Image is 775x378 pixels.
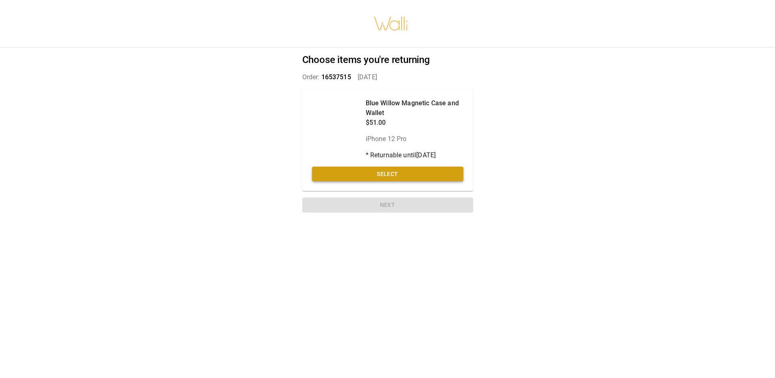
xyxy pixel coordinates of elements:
p: $51.00 [366,118,463,128]
p: Blue Willow Magnetic Case and Wallet [366,98,463,118]
h2: Choose items you're returning [302,54,473,66]
img: walli-inc.myshopify.com [373,6,408,41]
button: Select [312,167,463,182]
p: * Returnable until [DATE] [366,150,463,160]
p: Order: [DATE] [302,72,473,82]
p: iPhone 12 Pro [366,134,463,144]
span: 16537515 [321,73,351,81]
